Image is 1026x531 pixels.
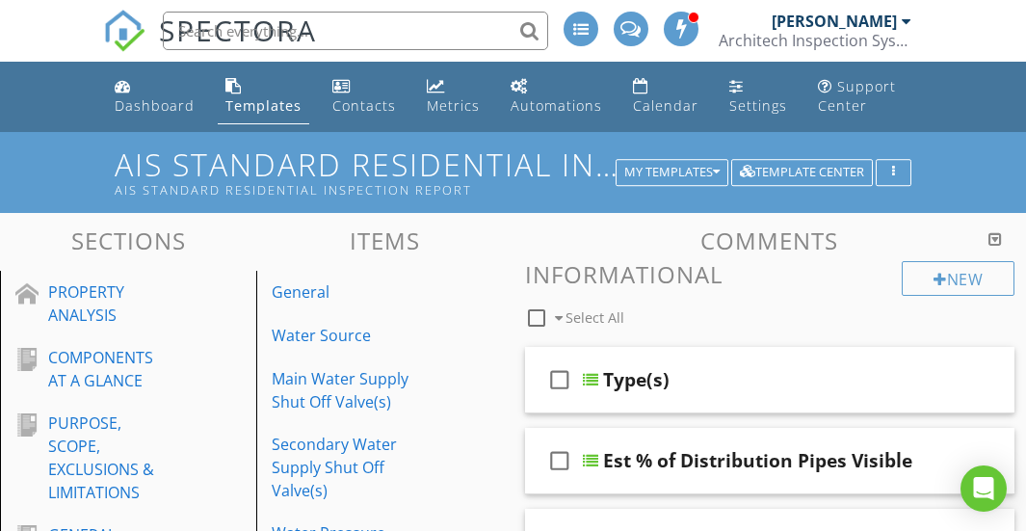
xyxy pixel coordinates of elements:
div: Template Center [740,166,864,179]
div: Contacts [332,96,396,115]
div: Architech Inspection Systems, Inc [719,31,911,50]
div: Metrics [427,96,480,115]
span: Select All [566,308,624,327]
div: Main Water Supply Shut Off Valve(s) [272,367,431,413]
div: Calendar [633,96,698,115]
i: check_box_outline_blank [544,438,575,484]
div: Support Center [818,77,896,115]
div: Open Intercom Messenger [960,465,1007,512]
div: PURPOSE, SCOPE, EXCLUSIONS & LIMITATIONS [48,412,165,504]
div: [PERSON_NAME] [772,12,897,31]
div: New [902,261,1014,296]
div: Templates [225,96,302,115]
div: General [272,280,431,304]
div: Automations [511,96,602,115]
h3: Comments [525,227,1015,253]
input: Search everything... [163,12,548,50]
div: Type(s) [603,368,670,391]
div: COMPONENTS AT A GLANCE [48,346,165,392]
h3: Items [256,227,513,253]
a: Dashboard [107,69,202,124]
div: Secondary Water Supply Shut Off Valve(s) [272,433,431,502]
button: My Templates [616,159,728,186]
h1: AIS Standard Residential Inspection [115,147,910,197]
a: Settings [722,69,795,124]
a: Automations (Advanced) [503,69,610,124]
img: The Best Home Inspection Software - Spectora [103,10,145,52]
div: Settings [729,96,787,115]
div: Water Source [272,324,431,347]
button: Template Center [731,159,873,186]
i: check_box_outline_blank [544,357,575,403]
a: Templates [218,69,309,124]
h3: Informational [525,261,1015,287]
a: Contacts [325,69,404,124]
a: Metrics [419,69,487,124]
div: AIS Standard Residential Inspection Report [115,182,621,198]
div: Dashboard [115,96,195,115]
div: PROPERTY ANALYSIS [48,280,165,327]
a: Template Center [731,162,873,179]
div: Est % of Distribution Pipes Visible [603,449,912,472]
a: Calendar [625,69,706,124]
a: SPECTORA [103,26,317,66]
div: My Templates [624,166,720,179]
a: Support Center [810,69,920,124]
